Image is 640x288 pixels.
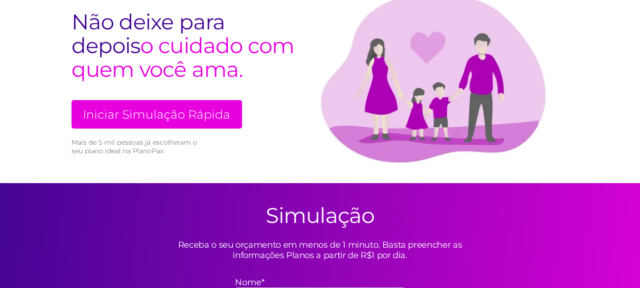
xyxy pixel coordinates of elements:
[72,138,202,155] small: Mais de 5 mil pessoas já escolheram o seu plano ideal na PlanoPax
[235,277,406,288] label: Nome*
[154,240,486,260] p: Receba o seu orçamento em menos de 1 minuto. Basta preencher as informações Planos a partir de R$...
[266,202,374,228] h2: Simulação
[72,100,242,129] a: Iniciar Simulação Rápida
[72,9,225,58] span: Não deixe para depois
[72,10,299,81] h2: o cuidado com quem você ama.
